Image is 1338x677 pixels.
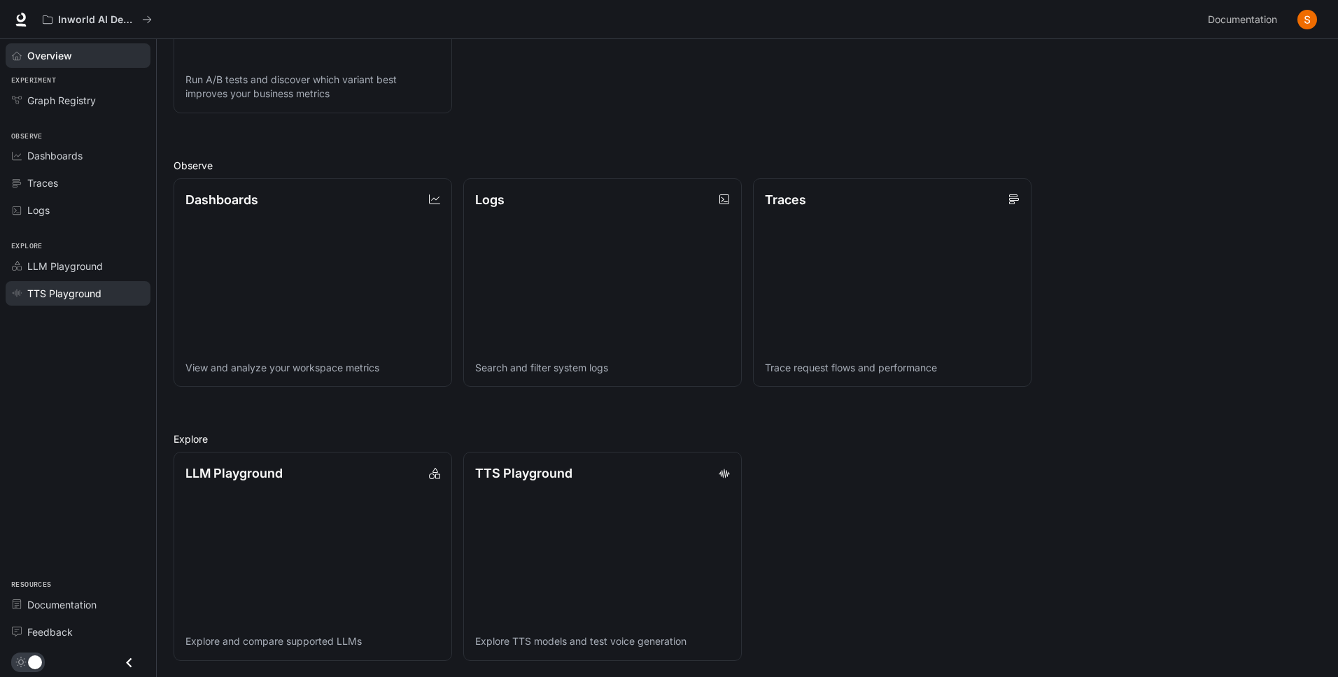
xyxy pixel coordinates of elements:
span: Dark mode toggle [28,654,42,669]
p: Trace request flows and performance [765,361,1020,375]
span: Overview [27,48,72,63]
h2: Observe [174,158,1321,173]
a: Documentation [1202,6,1288,34]
p: Traces [765,190,806,209]
p: Explore and compare supported LLMs [185,634,440,648]
p: Run A/B tests and discover which variant best improves your business metrics [185,73,440,101]
p: View and analyze your workspace metrics [185,361,440,375]
a: DashboardsView and analyze your workspace metrics [174,178,452,387]
a: Dashboards [6,143,150,168]
a: Overview [6,43,150,68]
h2: Explore [174,432,1321,446]
span: Graph Registry [27,93,96,108]
a: LLM PlaygroundExplore and compare supported LLMs [174,452,452,661]
a: Graph Registry [6,88,150,113]
span: Feedback [27,625,73,639]
span: Documentation [27,597,97,612]
p: Explore TTS models and test voice generation [475,634,730,648]
button: Close drawer [113,648,145,677]
button: User avatar [1293,6,1321,34]
p: Dashboards [185,190,258,209]
a: TTS Playground [6,281,150,306]
span: TTS Playground [27,286,101,301]
p: TTS Playground [475,464,572,483]
span: Logs [27,203,50,218]
a: TTS PlaygroundExplore TTS models and test voice generation [463,452,742,661]
span: Documentation [1208,11,1277,29]
button: All workspaces [36,6,158,34]
p: Inworld AI Demos [58,14,136,26]
p: LLM Playground [185,464,283,483]
a: Documentation [6,592,150,617]
span: Traces [27,176,58,190]
p: Logs [475,190,505,209]
a: Feedback [6,620,150,644]
p: Search and filter system logs [475,361,730,375]
a: LogsSearch and filter system logs [463,178,742,387]
a: Traces [6,171,150,195]
a: LLM Playground [6,254,150,278]
img: User avatar [1297,10,1317,29]
span: LLM Playground [27,259,103,273]
a: TracesTrace request flows and performance [753,178,1031,387]
span: Dashboards [27,148,83,163]
a: Logs [6,198,150,222]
